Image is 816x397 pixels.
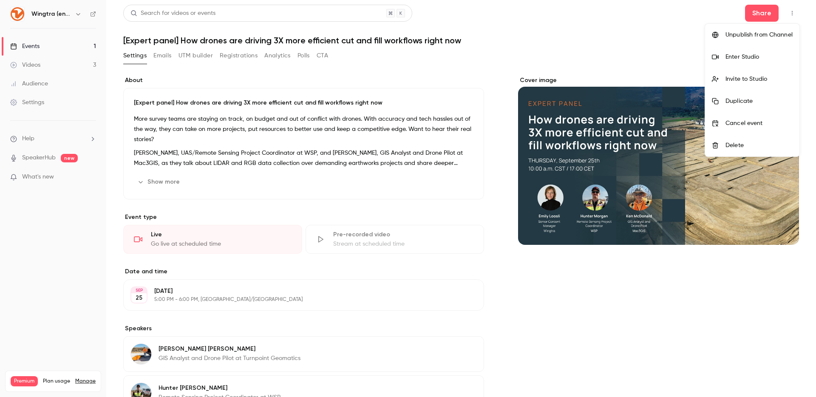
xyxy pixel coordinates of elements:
div: Enter Studio [725,53,793,61]
div: Invite to Studio [725,75,793,83]
div: Cancel event [725,119,793,128]
div: Duplicate [725,97,793,105]
div: Unpublish from Channel [725,31,793,39]
div: Delete [725,141,793,150]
